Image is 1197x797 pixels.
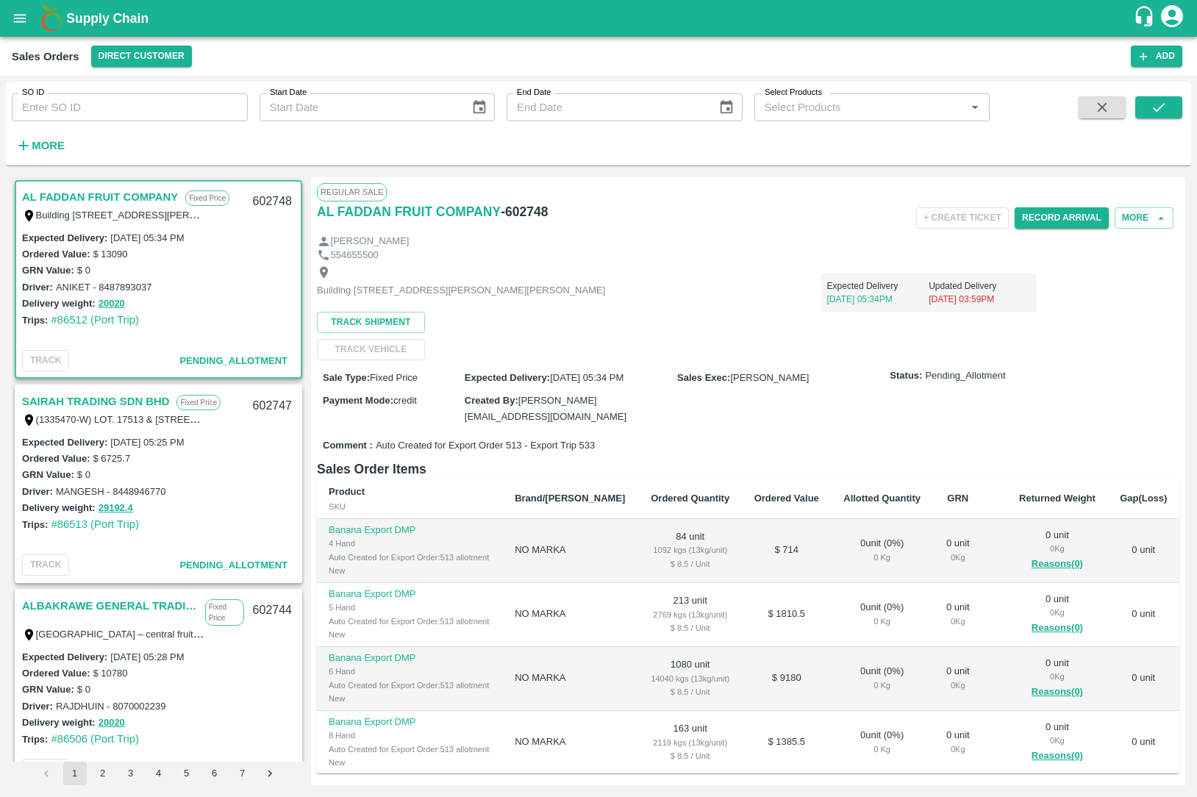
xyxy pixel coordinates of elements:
[323,439,373,453] label: Comment :
[1018,542,1096,555] div: 0 Kg
[185,190,229,206] p: Fixed Price
[1018,593,1096,637] div: 0 unit
[147,762,171,785] button: Go to page 4
[1018,748,1096,765] button: Reasons(0)
[12,47,79,66] div: Sales Orders
[329,756,491,769] div: New
[843,679,921,692] div: 0 Kg
[1133,5,1159,32] div: customer-support
[36,413,657,425] label: (1335470-W) LOT. 17513 & [STREET_ADDRESS]. Email: [EMAIL_ADDRESS][DOMAIN_NAME], [GEOGRAPHIC_DATA]...
[742,647,832,711] td: $ 9180
[507,93,707,121] input: End Date
[843,729,921,756] div: 0 unit ( 0 %)
[945,729,971,756] div: 0 unit
[742,519,832,583] td: $ 714
[1018,657,1096,701] div: 0 unit
[515,493,625,504] b: Brand/[PERSON_NAME]
[244,593,301,628] div: 602744
[22,469,74,480] label: GRN Value:
[77,265,90,276] label: $ 0
[1018,684,1096,701] button: Reasons(0)
[945,679,971,692] div: 0 Kg
[1108,519,1179,583] td: 0 unit
[22,315,48,326] label: Trips:
[329,537,491,550] div: 4 Hand
[329,523,491,537] p: Banana Export DMP
[947,493,968,504] b: GRN
[110,651,184,662] label: [DATE] 05:28 PM
[37,4,66,33] img: logo
[650,736,730,749] div: 2119 kgs (13kg/unit)
[754,493,819,504] b: Ordered Value
[331,235,410,249] p: [PERSON_NAME]
[22,187,178,207] a: AL FADDAN FRUIT COMPANY
[231,762,254,785] button: Go to page 7
[945,551,971,564] div: 0 Kg
[179,560,287,571] span: Pending_Allotment
[929,293,1031,306] p: [DATE] 03:59PM
[119,762,143,785] button: Go to page 3
[1018,734,1096,747] div: 0 Kg
[945,601,971,628] div: 0 unit
[376,439,595,453] span: Auto Created for Export Order 513 - Export Trip 533
[503,519,638,583] td: NO MARKA
[51,733,139,745] a: #86506 (Port Trip)
[650,557,730,571] div: $ 8.5 / Unit
[329,729,491,742] div: 8 Hand
[56,701,166,712] label: RAJDHUIN - 8070002239
[77,684,90,695] label: $ 0
[329,564,491,577] div: New
[517,87,551,99] label: End Date
[329,743,491,756] div: Auto Created for Export Order:513 allotment
[730,372,809,383] span: [PERSON_NAME]
[317,312,425,333] button: Track Shipment
[945,537,971,564] div: 0 unit
[179,355,287,366] span: Pending_Allotment
[329,500,491,513] div: SKU
[22,519,48,530] label: Trips:
[1018,670,1096,683] div: 0 Kg
[331,249,379,262] p: 554655500
[22,265,74,276] label: GRN Value:
[742,583,832,647] td: $ 1810.5
[56,282,152,293] label: ANIKET - 8487893037
[329,715,491,729] p: Banana Export DMP
[22,486,53,497] label: Driver:
[22,668,90,679] label: Ordered Value:
[1019,493,1096,504] b: Returned Weight
[465,395,518,406] label: Created By :
[22,437,107,448] label: Expected Delivery :
[843,615,921,628] div: 0 Kg
[1108,647,1179,711] td: 0 unit
[329,551,491,564] div: Auto Created for Export Order:513 allotment
[503,583,638,647] td: NO MARKA
[465,93,493,121] button: Choose date
[259,762,282,785] button: Go to next page
[93,668,127,679] label: $ 10780
[945,615,971,628] div: 0 Kg
[1120,493,1167,504] b: Gap(Loss)
[843,665,921,692] div: 0 unit ( 0 %)
[36,209,324,221] label: Building [STREET_ADDRESS][PERSON_NAME][PERSON_NAME]
[1159,3,1185,34] div: account of current user
[22,734,48,745] label: Trips:
[759,98,962,117] input: Select Products
[99,715,125,732] button: 20020
[244,389,301,423] div: 602747
[205,599,244,626] p: Fixed Price
[3,1,37,35] button: open drawer
[22,282,53,293] label: Driver:
[1115,207,1173,229] button: More
[56,486,166,497] label: MANGESH - 8448946770
[317,183,387,201] span: Regular Sale
[51,314,139,326] a: #86512 (Port Trip)
[22,651,107,662] label: Expected Delivery :
[638,711,742,775] td: 163 unit
[1018,606,1096,619] div: 0 Kg
[270,87,307,99] label: Start Date
[12,93,248,121] input: Enter SO ID
[651,493,729,504] b: Ordered Quantity
[329,601,491,614] div: 5 Hand
[66,11,149,26] b: Supply Chain
[925,369,1005,383] span: Pending_Allotment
